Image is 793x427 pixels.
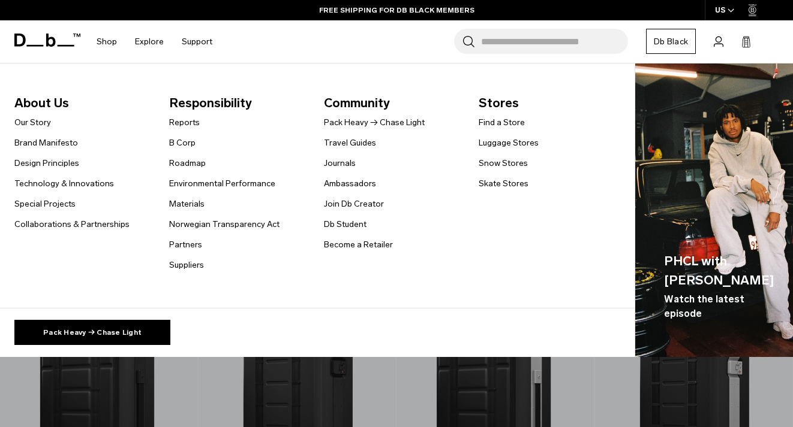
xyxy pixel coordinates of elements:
[324,137,376,149] a: Travel Guides
[169,259,204,271] a: Suppliers
[479,157,528,169] a: Snow Stores
[324,116,425,129] a: Pack Heavy → Chase Light
[182,20,212,63] a: Support
[169,238,202,251] a: Partners
[14,198,76,210] a: Special Projects
[479,116,525,129] a: Find a Store
[169,198,205,210] a: Materials
[14,320,170,345] a: Pack Heavy → Chase Light
[169,93,305,113] span: Responsibility
[88,20,221,63] nav: Main Navigation
[14,137,78,149] a: Brand Manifesto
[324,93,459,113] span: Community
[324,218,367,231] a: Db Student
[324,238,393,251] a: Become a Retailer
[324,177,376,190] a: Ambassadors
[664,292,774,321] span: Watch the latest episode
[635,63,793,358] img: Db
[664,252,774,289] span: PHCL with [PERSON_NAME]
[14,93,150,113] span: About Us
[14,177,114,190] a: Technology & Innovations
[324,157,356,169] a: Journals
[169,177,275,190] a: Environmental Performance
[169,137,196,149] a: B Corp
[169,157,206,169] a: Roadmap
[14,116,51,129] a: Our Story
[169,218,280,231] a: Norwegian Transparency Act
[97,20,117,63] a: Shop
[324,198,384,210] a: Join Db Creator
[169,116,200,129] a: Reports
[319,5,474,16] a: FREE SHIPPING FOR DB BLACK MEMBERS
[479,177,528,190] a: Skate Stores
[479,137,539,149] a: Luggage Stores
[14,157,79,169] a: Design Principles
[135,20,164,63] a: Explore
[479,93,614,113] span: Stores
[635,63,793,358] a: PHCL with [PERSON_NAME] Watch the latest episode Db
[646,29,696,54] a: Db Black
[14,218,130,231] a: Collaborations & Partnerships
